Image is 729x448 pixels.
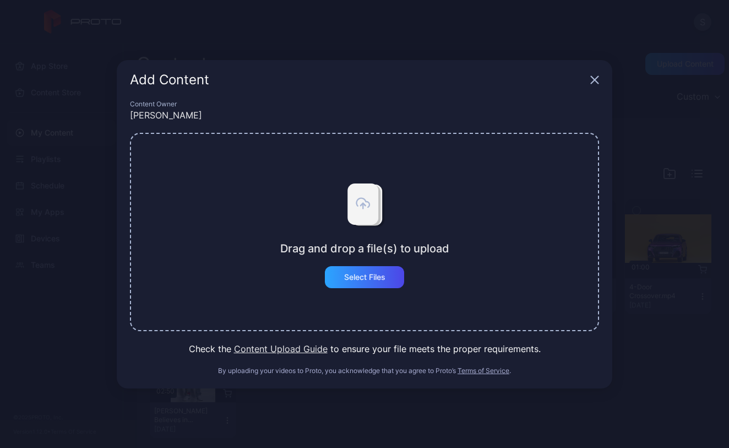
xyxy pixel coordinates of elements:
[344,273,385,282] div: Select Files
[130,342,599,355] div: Check the to ensure your file meets the proper requirements.
[130,100,599,109] div: Content Owner
[130,109,599,122] div: [PERSON_NAME]
[458,366,509,375] button: Terms of Service
[130,366,599,375] div: By uploading your videos to Proto, you acknowledge that you agree to Proto’s .
[130,73,586,87] div: Add Content
[234,342,328,355] button: Content Upload Guide
[325,266,404,288] button: Select Files
[280,242,449,255] div: Drag and drop a file(s) to upload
